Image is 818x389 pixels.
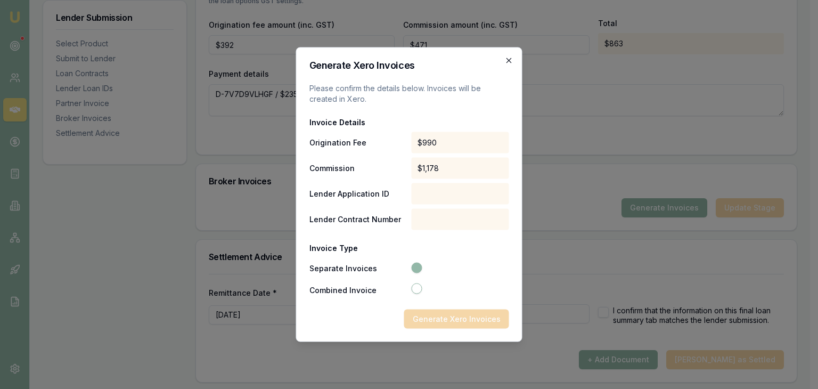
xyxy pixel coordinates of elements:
[309,214,407,225] span: Lender Contract Number
[309,137,407,148] span: Origination Fee
[411,132,509,153] div: $990
[309,83,509,104] p: Please confirm the details below. Invoices will be created in Xero.
[309,265,410,272] label: Separate Invoices
[309,163,407,174] span: Commission
[309,286,410,294] label: Combined Invoice
[309,243,407,254] span: Invoice Type
[309,61,509,70] h2: Generate Xero Invoices
[309,189,407,199] span: Lender Application ID
[309,117,407,128] span: Invoice Details
[411,158,509,179] div: $1,178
